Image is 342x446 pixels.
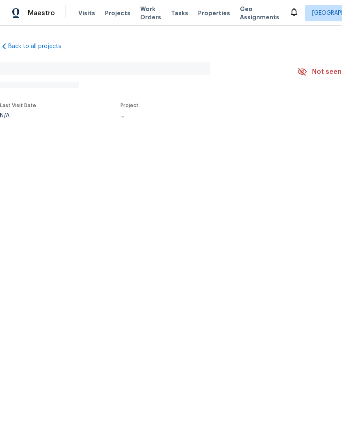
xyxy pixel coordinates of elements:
[121,103,139,108] span: Project
[171,10,188,16] span: Tasks
[240,5,279,21] span: Geo Assignments
[198,9,230,17] span: Properties
[140,5,161,21] span: Work Orders
[105,9,130,17] span: Projects
[121,113,278,119] div: ...
[28,9,55,17] span: Maestro
[78,9,95,17] span: Visits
